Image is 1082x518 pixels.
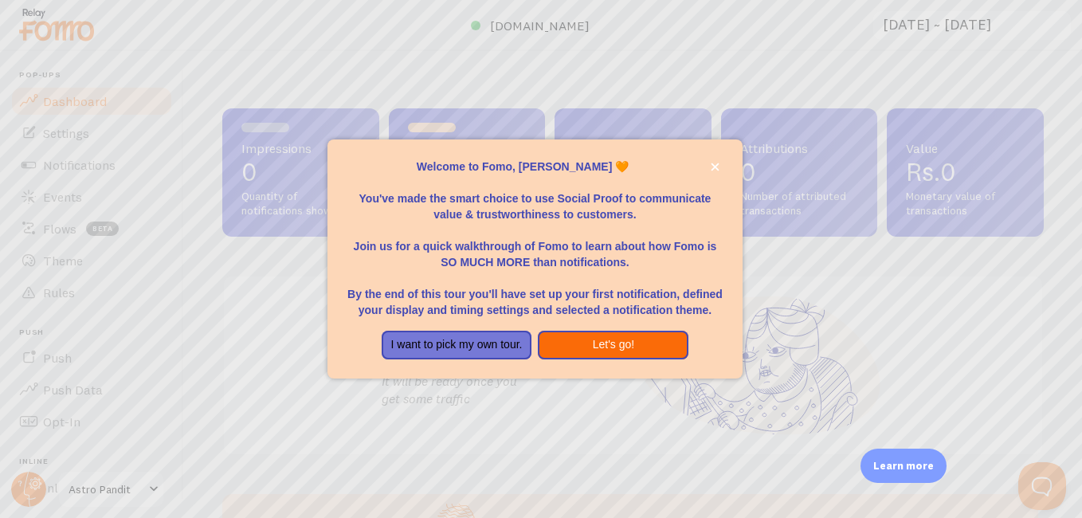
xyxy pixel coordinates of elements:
button: close, [707,159,723,175]
p: Learn more [873,458,934,473]
p: You've made the smart choice to use Social Proof to communicate value & trustworthiness to custom... [347,175,723,222]
p: By the end of this tour you'll have set up your first notification, defined your display and timi... [347,270,723,318]
button: I want to pick my own tour. [382,331,532,359]
p: Welcome to Fomo, [PERSON_NAME] 🧡 [347,159,723,175]
button: Let's go! [538,331,688,359]
div: Welcome to Fomo, Anjan Das 🧡You&amp;#39;ve made the smart choice to use Social Proof to communica... [327,139,743,379]
div: Learn more [861,449,947,483]
p: Join us for a quick walkthrough of Fomo to learn about how Fomo is SO MUCH MORE than notifications. [347,222,723,270]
